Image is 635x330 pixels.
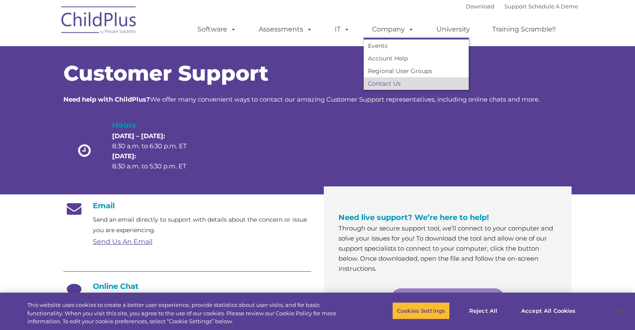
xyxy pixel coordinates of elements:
[63,95,150,103] strong: Need help with ChildPlus?
[112,131,201,171] p: 8:30 a.m. to 6:30 p.m. ET 8:30 a.m. to 5:30 p.m. ET
[63,201,311,210] h4: Email
[112,152,136,160] strong: [DATE]:
[466,3,494,10] a: Download
[612,301,631,320] button: Close
[528,3,578,10] a: Schedule A Demo
[27,301,349,326] div: This website uses cookies to create a better user experience, provide statistics about user visit...
[364,77,469,90] a: Contact Us
[63,60,268,86] span: Customer Support
[112,132,165,140] strong: [DATE] – [DATE]:
[250,21,321,38] a: Assessments
[391,288,505,309] a: Connect with Customer Support
[326,21,358,38] a: IT
[112,119,201,131] h4: Hours
[364,65,469,77] a: Regional User Groups
[428,21,478,38] a: University
[517,302,580,320] button: Accept All Cookies
[466,3,578,10] font: |
[392,302,450,320] button: Cookies Settings
[93,238,152,246] a: Send Us An Email
[364,52,469,65] a: Account Help
[338,213,489,222] span: Need live support? We’re here to help!
[338,223,557,274] p: Through our secure support tool, we’ll connect to your computer and solve your issues for you! To...
[93,215,311,236] p: Send an email directly to support with details about the concern or issue you are experiencing.
[504,3,527,10] a: Support
[63,95,540,103] span: We offer many convenient ways to contact our amazing Customer Support representatives, including ...
[364,39,469,52] a: Events
[189,21,245,38] a: Software
[63,282,311,291] h4: Online Chat
[57,0,141,42] img: ChildPlus by Procare Solutions
[484,21,564,38] a: Training Scramble!!
[457,302,509,320] button: Reject All
[364,21,422,38] a: Company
